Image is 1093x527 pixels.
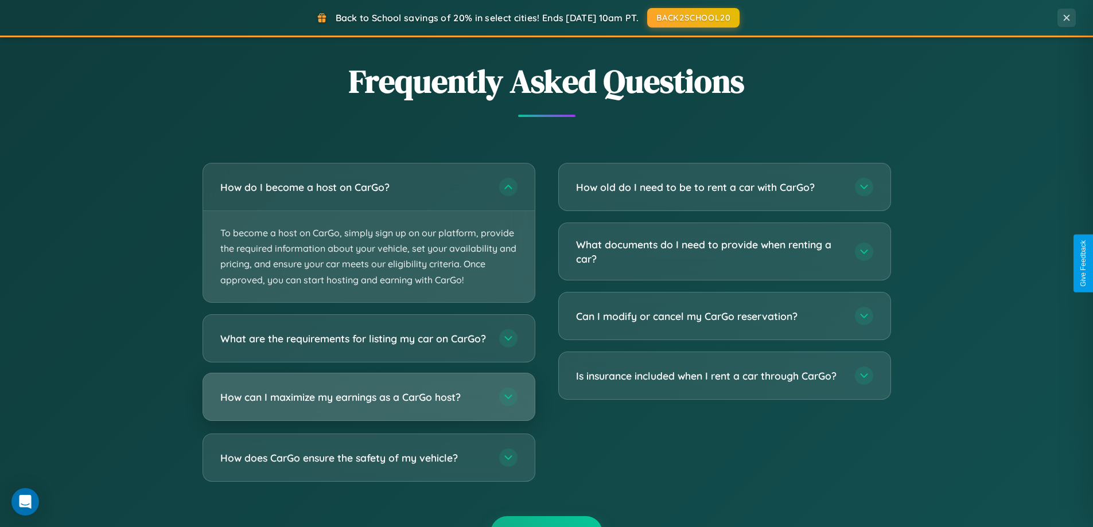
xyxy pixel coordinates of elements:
h3: Is insurance included when I rent a car through CarGo? [576,369,843,383]
h3: What documents do I need to provide when renting a car? [576,237,843,266]
h3: What are the requirements for listing my car on CarGo? [220,331,488,345]
p: To become a host on CarGo, simply sign up on our platform, provide the required information about... [203,211,535,302]
button: BACK2SCHOOL20 [647,8,740,28]
span: Back to School savings of 20% in select cities! Ends [DATE] 10am PT. [336,12,639,24]
h3: How old do I need to be to rent a car with CarGo? [576,180,843,194]
div: Give Feedback [1079,240,1087,287]
h2: Frequently Asked Questions [203,59,891,103]
h3: Can I modify or cancel my CarGo reservation? [576,309,843,323]
h3: How does CarGo ensure the safety of my vehicle? [220,450,488,464]
h3: How can I maximize my earnings as a CarGo host? [220,389,488,404]
h3: How do I become a host on CarGo? [220,180,488,194]
div: Open Intercom Messenger [11,488,39,516]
